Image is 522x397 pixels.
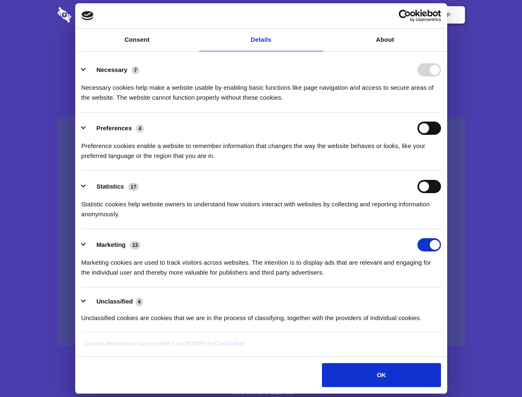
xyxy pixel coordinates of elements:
button: Preferences (4) [81,122,149,135]
button: Necessary (7) [81,63,145,77]
label: Preferences [96,124,132,132]
button: Unclassified (4) [81,297,148,307]
div: Preference cookies enable a website to remember information that changes the way the website beha... [81,135,441,161]
iframe: Drift Widget Chat Controller [481,356,512,387]
button: OK [322,363,441,387]
a: Usercentrics Cookiebot - opens in a new window [369,10,441,22]
label: Marketing [96,241,126,248]
label: Statistics [96,183,124,190]
span: 4 [136,298,143,306]
span: 7 [131,66,139,74]
a: Contact [335,2,373,28]
h1: Eliminate Slack Data Loss. [57,37,465,67]
a: Details [199,29,323,51]
a: Wistia video thumbnail [57,117,465,346]
h4: Auto-redaction of sensitive data, encrypted data sharing and self-destructing private chats. Shar... [57,75,465,103]
div: Marketing cookies are used to track visitors across websites. The intention is to display ads tha... [81,251,441,277]
div: Statistic cookies help website owners to understand how visitors interact with websites by collec... [81,193,441,219]
img: logo [81,11,94,20]
img: logo-wordmark-white-trans-d4663122ce5f474addd5e946df7df03e33cb6a1c49d2221995e7729f52c070b2.svg [57,7,128,23]
span: 4 [136,124,144,133]
div: Cookie declaration last updated on [DATE] by [77,339,445,355]
a: Pricing [243,2,279,28]
a: Cookiebot [214,340,246,347]
div: Unclassified cookies are cookies that we are in the process of classifying, together with the pro... [81,307,441,323]
a: Consent [75,29,199,51]
button: Statistics (17) [81,180,144,193]
span: 13 [130,241,141,249]
div: Necessary cookies help make a website usable by enabling basic functions like page navigation and... [81,77,441,103]
a: Login [375,2,411,28]
span: 17 [128,183,139,191]
button: Marketing (13) [81,238,146,251]
a: About [323,29,447,51]
label: Necessary [96,66,127,73]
